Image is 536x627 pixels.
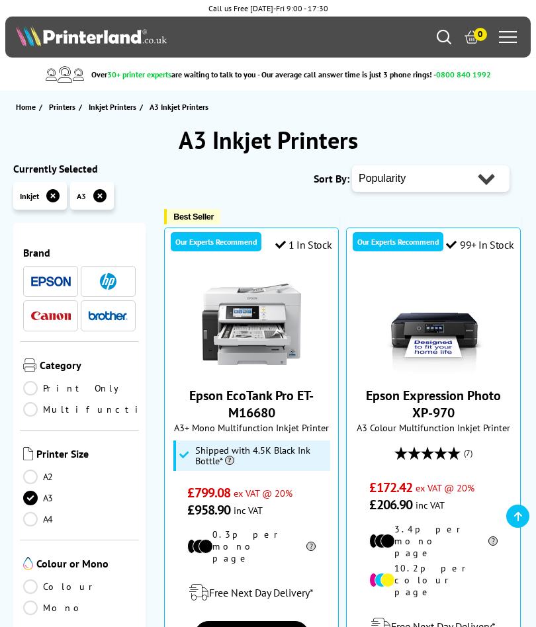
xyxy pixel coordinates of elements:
[23,512,136,526] a: A4
[88,311,128,320] img: Brother
[89,100,136,114] span: Inkjet Printers
[189,387,314,421] a: Epson EcoTank Pro ET-M16680
[257,69,491,79] span: - Our average call answer time is just 3 phone rings! -
[40,358,136,374] span: Category
[23,246,136,259] span: Brand
[23,402,167,417] a: Multifunction
[384,363,483,376] a: Epson Expression Photo XP-970
[164,209,220,224] button: Best Seller
[49,100,79,114] a: Printers
[31,273,71,290] a: Epson
[416,499,445,511] span: inc VAT
[202,363,301,376] a: Epson EcoTank Pro ET-M16680
[187,501,230,519] span: £958.90
[23,470,136,484] a: A2
[77,191,86,201] span: A3
[171,421,332,434] span: A3+ Mono Multifunction Inkjet Printer
[23,447,33,460] img: Printer Size
[49,100,75,114] span: Printers
[23,557,33,570] img: Colour or Mono
[353,232,443,251] div: Our Experts Recommend
[275,238,332,251] div: 1 In Stock
[187,528,316,564] li: 0.3p per mono page
[107,69,171,79] span: 30+ printer experts
[416,481,474,494] span: ex VAT @ 20%
[31,276,71,286] img: Epson
[23,358,36,372] img: Category
[31,308,71,324] a: Canon
[234,504,263,517] span: inc VAT
[13,124,523,155] h1: A3 Inkjet Printers
[202,274,301,374] img: Epson EcoTank Pro ET-M16680
[234,487,292,499] span: ex VAT @ 20%
[366,387,501,421] a: Epson Expression Photo XP-970
[16,100,39,114] a: Home
[23,381,136,396] a: Print Only
[88,273,128,290] a: HP
[16,25,166,46] img: Printerland Logo
[23,579,136,594] a: Colour
[353,421,514,434] span: A3 Colour Multifunction Inkjet Printer
[464,440,472,466] span: (7)
[465,30,479,44] a: 0
[437,30,451,44] a: Search
[23,601,136,615] a: Mono
[436,69,491,79] span: 0800 840 1992
[446,238,514,251] div: 99+ In Stock
[16,25,268,49] a: Printerland Logo
[173,212,214,222] span: Best Seller
[171,232,261,251] div: Our Experts Recommend
[369,496,412,513] span: £206.90
[150,102,208,112] span: A3 Inkjet Printers
[31,312,71,320] img: Canon
[384,274,483,374] img: Epson Expression Photo XP-970
[187,484,230,501] span: £799.08
[369,479,412,496] span: £172.42
[100,273,116,290] img: HP
[23,491,136,505] a: A3
[369,523,498,559] li: 3.4p per mono page
[91,69,255,79] span: Over are waiting to talk to you
[369,562,498,598] li: 10.2p per colour page
[36,447,136,463] span: Printer Size
[195,445,327,466] span: Shipped with 4.5K Black Ink Bottle*
[171,574,332,611] div: modal_delivery
[474,28,487,41] span: 0
[36,557,136,573] span: Colour or Mono
[13,162,146,175] div: Currently Selected
[20,191,39,201] span: Inkjet
[89,100,140,114] a: Inkjet Printers
[314,172,349,185] span: Sort By:
[88,308,128,324] a: Brother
